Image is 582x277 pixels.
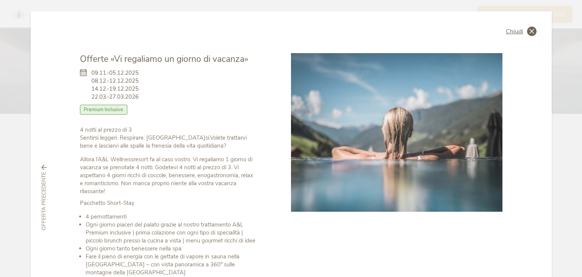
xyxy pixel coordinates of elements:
li: Ogni giorno piaceri del palato grazie al nostro trattamento A&L Premium inclusive | prima colazio... [86,221,257,245]
span: 09.11.-05.12.2025 08.12.-12.12.2025 14.12.-19.12.2025 22.03.-27.03.2026 [91,69,139,101]
span: Premium Inclusive [80,105,128,115]
strong: Volete trattarvi bene e lasciarvi alle spalle la frenesia della vita quotidiana? [80,134,247,150]
p: Sentirsi leggeri. Respirare. [GEOGRAPHIC_DATA]si. [80,126,257,150]
p: Allora l’A&L Wellnessresort fa al caso vostro. Vi regaliamo 1 giorno di vacanza se prenotate 4 no... [80,156,257,195]
li: 4 pernottamenti [86,213,257,221]
li: Ogni giorno tanto benessere nella spa [86,245,257,253]
li: Fare il pieno di energia con le gettate di vapore in sauna nella [GEOGRAPHIC_DATA] – con vista pa... [86,253,257,277]
strong: 4 notti al prezzo di 3 [80,126,132,134]
img: Offerte «Vi regaliamo un giorno di vacanza» [291,53,502,212]
span: Chiudi [506,28,523,35]
span: Offerta precedente [40,172,48,230]
span: Offerte «Vi regaliamo un giorno di vacanza» [80,53,248,65]
strong: Pacchetto Short-Stay [80,199,135,207]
